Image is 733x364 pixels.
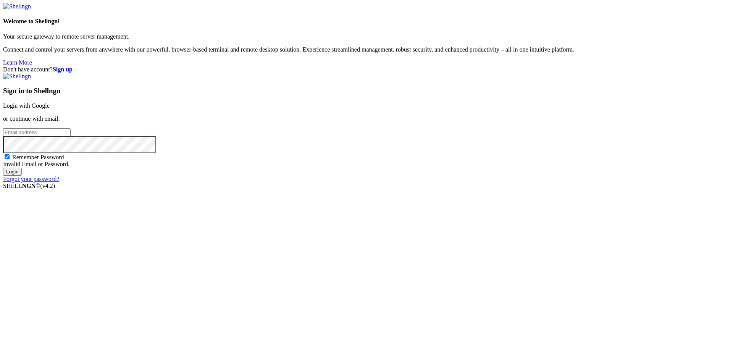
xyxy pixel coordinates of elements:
input: Login [3,168,22,176]
h4: Welcome to Shellngn! [3,18,730,25]
a: Learn More [3,59,32,66]
img: Shellngn [3,73,31,80]
a: Forgot your password? [3,176,59,182]
p: Your secure gateway to remote server management. [3,33,730,40]
p: or continue with email: [3,115,730,122]
p: Connect and control your servers from anywhere with our powerful, browser-based terminal and remo... [3,46,730,53]
b: NGN [22,183,36,189]
span: Remember Password [12,154,64,160]
h3: Sign in to Shellngn [3,87,730,95]
div: Don't have account? [3,66,730,73]
input: Email address [3,128,71,136]
input: Remember Password [5,154,10,159]
span: SHELL © [3,183,55,189]
img: Shellngn [3,3,31,10]
a: Sign up [53,66,73,73]
div: Invalid Email or Password. [3,161,730,168]
a: Login with Google [3,102,50,109]
span: 4.2.0 [40,183,55,189]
